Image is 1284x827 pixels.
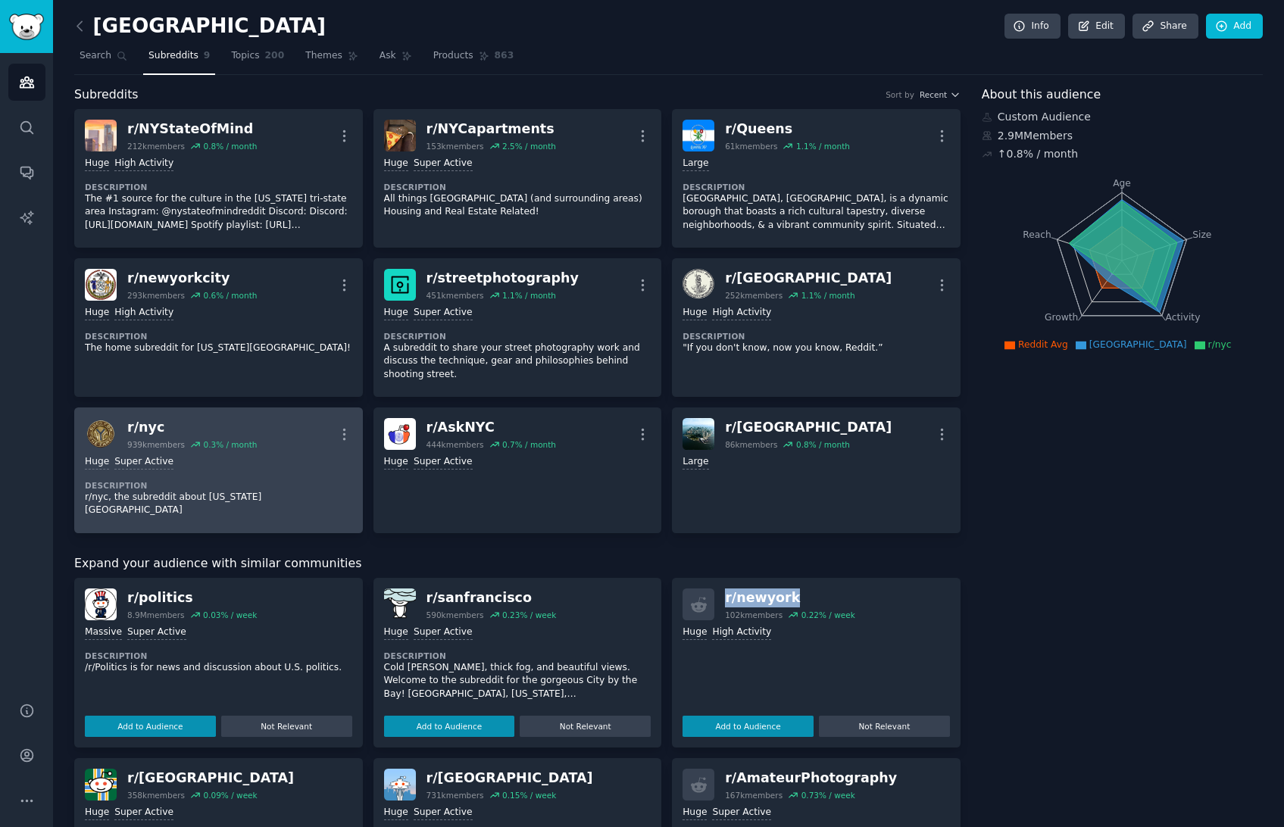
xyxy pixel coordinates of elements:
[683,626,707,640] div: Huge
[231,49,259,63] span: Topics
[85,661,352,675] p: /r/Politics is for news and discussion about U.S. politics.
[127,269,257,288] div: r/ newyorkcity
[1165,312,1200,323] tspan: Activity
[203,790,257,800] div: 0.09 % / week
[203,439,257,450] div: 0.3 % / month
[414,306,473,320] div: Super Active
[1089,339,1187,350] span: [GEOGRAPHIC_DATA]
[384,182,651,192] dt: Description
[1206,14,1263,39] a: Add
[819,716,950,737] button: Not Relevant
[74,258,363,397] a: newyorkcityr/newyorkcity293kmembers0.6% / monthHugeHigh ActivityDescriptionThe home subreddit for...
[426,439,484,450] div: 444k members
[384,157,408,171] div: Huge
[85,769,117,800] img: Portland
[920,89,947,100] span: Recent
[982,86,1101,105] span: About this audience
[426,269,579,288] div: r/ streetphotography
[725,418,892,437] div: r/ [GEOGRAPHIC_DATA]
[85,651,352,661] dt: Description
[203,290,257,301] div: 0.6 % / month
[712,626,771,640] div: High Activity
[426,610,484,620] div: 590k members
[85,480,352,491] dt: Description
[886,89,914,100] div: Sort by
[426,790,484,800] div: 731k members
[114,455,173,470] div: Super Active
[414,455,473,470] div: Super Active
[127,290,185,301] div: 293k members
[226,44,289,75] a: Topics200
[85,157,109,171] div: Huge
[683,192,950,232] p: [GEOGRAPHIC_DATA], [GEOGRAPHIC_DATA], is a dynamic borough that boasts a rich cultural tapestry, ...
[672,407,961,533] a: manhattanr/[GEOGRAPHIC_DATA]86kmembers0.8% / monthLarge
[433,49,473,63] span: Products
[127,439,185,450] div: 939k members
[374,44,417,75] a: Ask
[683,157,708,171] div: Large
[1045,312,1078,323] tspan: Growth
[426,141,484,151] div: 153k members
[1004,14,1061,39] a: Info
[725,269,892,288] div: r/ [GEOGRAPHIC_DATA]
[85,120,117,151] img: NYStateOfMind
[725,769,897,788] div: r/ AmateurPhotography
[85,418,117,450] img: nyc
[203,610,257,620] div: 0.03 % / week
[384,269,416,301] img: streetphotography
[85,455,109,470] div: Huge
[998,146,1078,162] div: ↑ 0.8 % / month
[127,626,186,640] div: Super Active
[982,128,1263,144] div: 2.9M Members
[221,716,352,737] button: Not Relevant
[384,588,416,620] img: sanfrancisco
[204,49,211,63] span: 9
[80,49,111,63] span: Search
[384,716,515,737] button: Add to Audience
[384,806,408,820] div: Huge
[127,588,257,607] div: r/ politics
[373,258,662,397] a: streetphotographyr/streetphotography451kmembers1.1% / monthHugeSuper ActiveDescriptionA subreddit...
[143,44,215,75] a: Subreddits9
[502,290,556,301] div: 1.1 % / month
[384,120,416,151] img: NYCapartments
[85,331,352,342] dt: Description
[127,610,185,620] div: 8.9M members
[85,806,109,820] div: Huge
[85,342,352,355] p: The home subreddit for [US_STATE][GEOGRAPHIC_DATA]!
[380,49,396,63] span: Ask
[265,49,285,63] span: 200
[74,14,326,39] h2: [GEOGRAPHIC_DATA]
[725,120,850,139] div: r/ Queens
[384,342,651,382] p: A subreddit to share your street photography work and discuss the technique, gear and philosophie...
[384,306,408,320] div: Huge
[414,806,473,820] div: Super Active
[74,109,363,248] a: NYStateOfMindr/NYStateOfMind212kmembers0.8% / monthHugeHigh ActivityDescriptionThe #1 source for ...
[127,769,294,788] div: r/ [GEOGRAPHIC_DATA]
[1018,339,1068,350] span: Reddit Avg
[373,109,662,248] a: NYCapartmentsr/NYCapartments153kmembers2.5% / monthHugeSuper ActiveDescriptionAll things [GEOGRAP...
[683,455,708,470] div: Large
[683,418,714,450] img: manhattan
[683,716,814,737] button: Add to Audience
[426,120,556,139] div: r/ NYCapartments
[9,14,44,40] img: GummySearch logo
[85,491,352,517] p: r/nyc, the subreddit about [US_STATE][GEOGRAPHIC_DATA]
[74,44,133,75] a: Search
[384,651,651,661] dt: Description
[712,806,771,820] div: Super Active
[127,141,185,151] div: 212k members
[384,769,416,800] img: Seattle
[801,610,855,620] div: 0.22 % / week
[85,306,109,320] div: Huge
[384,331,651,342] dt: Description
[796,141,850,151] div: 1.1 % / month
[801,290,855,301] div: 1.1 % / month
[203,141,257,151] div: 0.8 % / month
[384,418,416,450] img: AskNYC
[712,306,771,320] div: High Activity
[982,109,1263,125] div: Custom Audience
[85,269,117,301] img: newyorkcity
[672,258,961,397] a: Brooklynr/[GEOGRAPHIC_DATA]252kmembers1.1% / monthHugeHigh ActivityDescription"If you don't know,...
[127,790,185,800] div: 358k members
